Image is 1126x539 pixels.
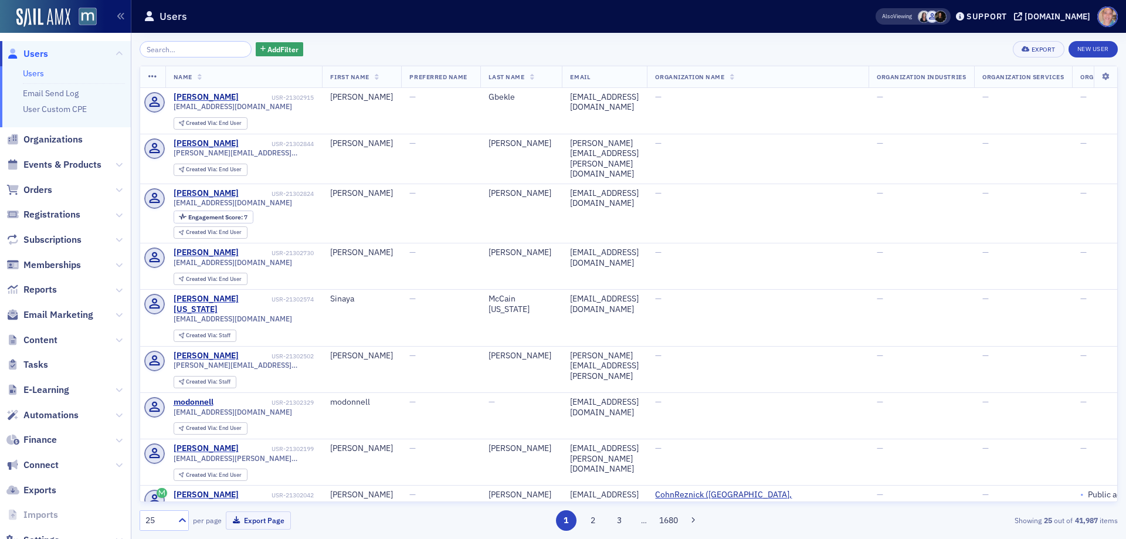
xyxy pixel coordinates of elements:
div: [PERSON_NAME] [330,351,393,361]
span: — [982,489,989,500]
div: Created Via: Staff [174,330,236,342]
span: Tasks [23,358,48,371]
a: Content [6,334,57,347]
span: Last Name [489,73,524,81]
span: — [409,489,416,500]
div: [PERSON_NAME] [489,351,554,361]
span: — [409,188,416,198]
span: [EMAIL_ADDRESS][DOMAIN_NAME] [174,198,292,207]
a: modonnell [174,397,213,408]
div: [DOMAIN_NAME] [1025,11,1090,22]
span: — [655,443,662,453]
a: Memberships [6,259,81,272]
span: [EMAIL_ADDRESS][PERSON_NAME][DOMAIN_NAME] [174,454,314,463]
a: [PERSON_NAME] [174,490,239,500]
span: — [409,247,416,257]
span: [EMAIL_ADDRESS][DOMAIN_NAME] [174,408,292,416]
span: Created Via : [186,378,219,385]
span: Preferred Name [409,73,467,81]
span: Imports [23,509,58,521]
a: [PERSON_NAME] [174,443,239,454]
a: Users [23,68,44,79]
a: View Homepage [70,8,97,28]
span: — [1080,138,1087,148]
span: Orders [23,184,52,196]
a: Exports [6,484,56,497]
a: Imports [6,509,58,521]
div: modonnell [330,397,393,408]
span: [PERSON_NAME][EMAIL_ADDRESS][PERSON_NAME][DOMAIN_NAME] [174,148,314,157]
button: Export [1013,41,1064,57]
a: Users [6,48,48,60]
span: — [655,396,662,407]
span: Lauren McDonough [934,11,947,23]
span: Events & Products [23,158,101,171]
a: [PERSON_NAME] [174,138,239,149]
div: Sinaya [330,294,393,304]
div: USR-21302844 [240,140,314,148]
div: Gbekle [489,92,554,103]
span: — [655,91,662,102]
span: — [409,350,416,361]
a: New User [1069,41,1118,57]
div: Engagement Score: 7 [174,211,253,223]
span: Organization Services [982,73,1064,81]
span: — [1080,91,1087,102]
div: [EMAIL_ADDRESS][DOMAIN_NAME] [570,188,639,209]
button: Export Page [226,511,291,530]
span: — [1080,350,1087,361]
div: End User [186,167,242,173]
span: — [982,138,989,148]
span: — [982,293,989,304]
a: Tasks [6,358,48,371]
span: Created Via : [186,331,219,339]
span: — [1080,396,1087,407]
div: [PERSON_NAME] [489,248,554,258]
div: 7 [188,214,247,221]
span: Organization Industries [877,73,966,81]
div: End User [186,229,242,236]
a: Organizations [6,133,83,146]
div: Created Via: Staff [174,376,236,388]
div: Staff [186,379,230,385]
span: Name [174,73,192,81]
div: End User [186,276,242,283]
div: [EMAIL_ADDRESS][DOMAIN_NAME] [570,397,639,418]
span: — [409,443,416,453]
span: Connect [23,459,59,472]
span: — [877,91,883,102]
span: — [1080,188,1087,198]
span: Created Via : [186,228,219,236]
a: Subscriptions [6,233,82,246]
span: Content [23,334,57,347]
span: — [982,188,989,198]
span: Email [570,73,590,81]
span: — [409,138,416,148]
span: — [409,396,416,407]
label: per page [193,515,222,526]
span: Organization Name [655,73,724,81]
div: [EMAIL_ADDRESS][DOMAIN_NAME] [570,490,639,510]
span: Created Via : [186,119,219,127]
div: [PERSON_NAME] [330,92,393,103]
div: USR-21302329 [215,399,314,406]
button: [DOMAIN_NAME] [1014,12,1094,21]
span: Engagement Score : [188,213,244,221]
a: Connect [6,459,59,472]
button: AddFilter [256,42,304,57]
span: … [636,515,652,526]
span: — [655,138,662,148]
a: [PERSON_NAME] [174,188,239,199]
span: Created Via : [186,165,219,173]
span: Justin Chase [926,11,938,23]
span: [EMAIL_ADDRESS][DOMAIN_NAME] [174,314,292,323]
div: USR-21302199 [240,445,314,453]
span: Email Marketing [23,309,93,321]
a: [PERSON_NAME] [US_STATE] [174,294,270,314]
span: Finance [23,433,57,446]
span: Viewing [882,12,912,21]
span: — [982,91,989,102]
